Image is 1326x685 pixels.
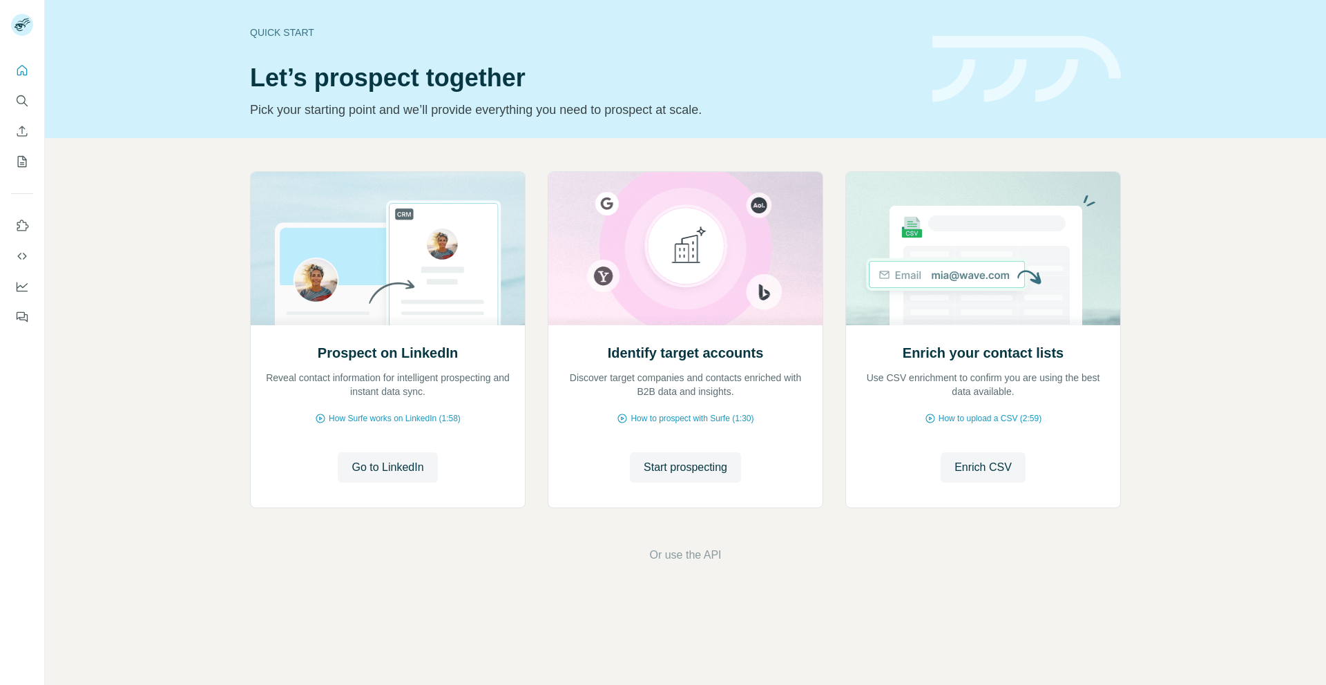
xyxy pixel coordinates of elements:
[903,343,1064,363] h2: Enrich your contact lists
[352,459,423,476] span: Go to LinkedIn
[11,305,33,329] button: Feedback
[338,452,437,483] button: Go to LinkedIn
[860,371,1106,398] p: Use CSV enrichment to confirm you are using the best data available.
[631,412,753,425] span: How to prospect with Surfe (1:30)
[845,172,1121,325] img: Enrich your contact lists
[548,172,823,325] img: Identify target accounts
[649,547,721,563] button: Or use the API
[250,64,916,92] h1: Let’s prospect together
[608,343,764,363] h2: Identify target accounts
[932,36,1121,103] img: banner
[954,459,1012,476] span: Enrich CSV
[11,149,33,174] button: My lists
[11,58,33,83] button: Quick start
[265,371,511,398] p: Reveal contact information for intelligent prospecting and instant data sync.
[11,88,33,113] button: Search
[630,452,741,483] button: Start prospecting
[562,371,809,398] p: Discover target companies and contacts enriched with B2B data and insights.
[941,452,1026,483] button: Enrich CSV
[644,459,727,476] span: Start prospecting
[250,172,526,325] img: Prospect on LinkedIn
[11,274,33,299] button: Dashboard
[250,26,916,39] div: Quick start
[318,343,458,363] h2: Prospect on LinkedIn
[11,119,33,144] button: Enrich CSV
[329,412,461,425] span: How Surfe works on LinkedIn (1:58)
[250,100,916,119] p: Pick your starting point and we’ll provide everything you need to prospect at scale.
[11,244,33,269] button: Use Surfe API
[939,412,1041,425] span: How to upload a CSV (2:59)
[11,213,33,238] button: Use Surfe on LinkedIn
